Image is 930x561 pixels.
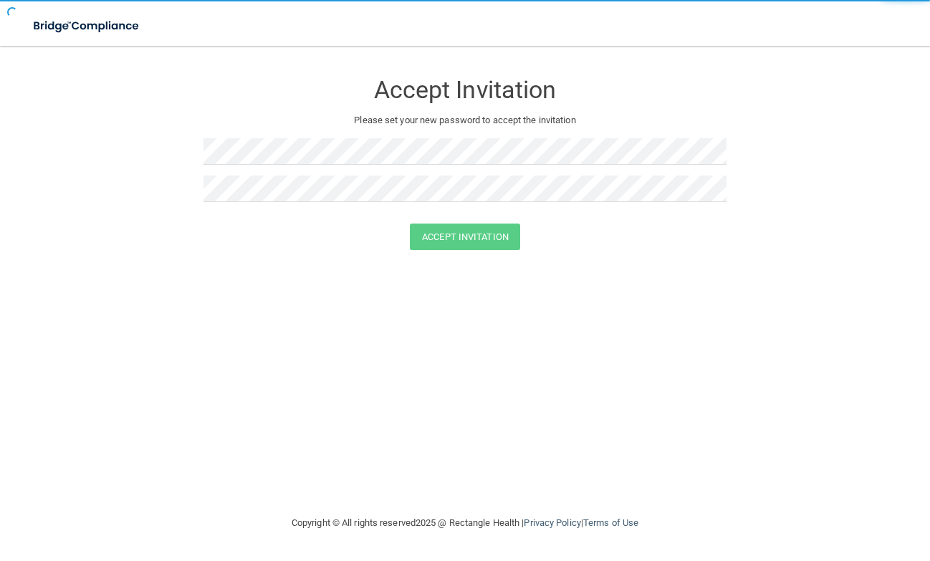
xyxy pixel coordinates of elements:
[524,517,580,528] a: Privacy Policy
[583,517,638,528] a: Terms of Use
[410,224,520,250] button: Accept Invitation
[203,500,727,546] div: Copyright © All rights reserved 2025 @ Rectangle Health | |
[21,11,153,41] img: bridge_compliance_login_screen.278c3ca4.svg
[214,112,716,129] p: Please set your new password to accept the invitation
[203,77,727,103] h3: Accept Invitation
